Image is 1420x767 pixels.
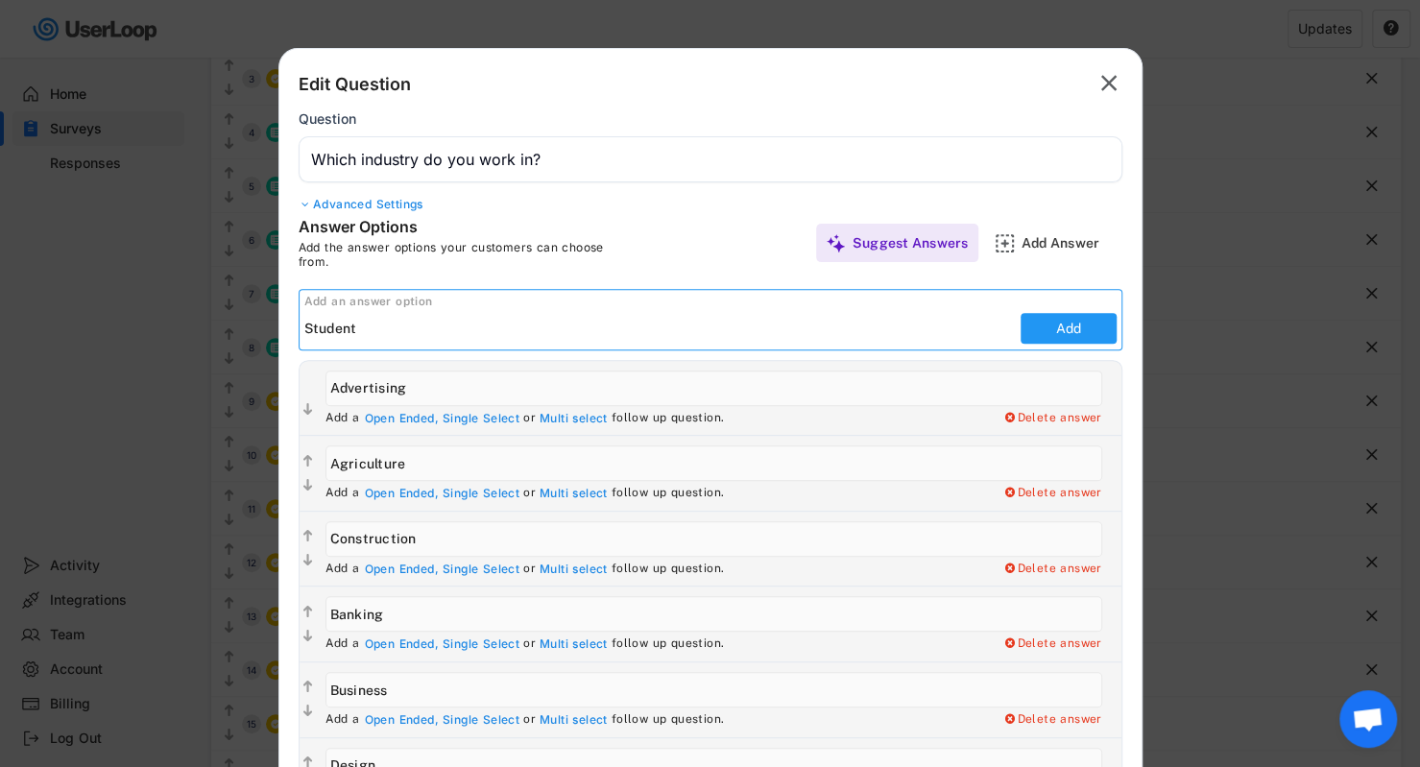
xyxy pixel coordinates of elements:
button:  [300,527,316,546]
div: Delete answer [1002,486,1102,501]
div: or [523,712,536,728]
input: Agriculture [325,445,1102,481]
div: Add Answer [1022,234,1118,252]
div: follow up question. [612,636,725,652]
input: Business [325,672,1102,707]
div: Open Ended, [365,636,439,652]
text:  [1101,69,1118,97]
text:  [303,477,313,493]
div: Add a [325,562,360,577]
button:  [1095,68,1122,99]
input: Type your question here... [299,136,1122,182]
div: Open Ended, [365,486,439,501]
input: Advertising [325,371,1102,406]
div: or [523,636,536,652]
div: Add a [325,411,360,426]
div: or [523,486,536,501]
a: 开放式聊天 [1339,690,1397,748]
div: Single Select [443,411,519,426]
div: follow up question. [612,486,725,501]
button:  [300,627,316,646]
div: Add a [325,486,360,501]
text:  [303,528,313,544]
div: Single Select [443,486,519,501]
button:  [300,452,316,471]
div: Multi select [540,712,608,728]
div: or [523,562,536,577]
div: Add a [325,636,360,652]
div: Single Select [443,636,519,652]
div: Answer Options [299,217,587,240]
div: Add a [325,712,360,728]
text:  [303,552,313,568]
div: Add an answer option [304,295,1121,310]
text:  [303,401,313,418]
text:  [303,679,313,695]
button:  [300,400,316,419]
div: Suggest Answers [853,234,969,252]
div: Multi select [540,636,608,652]
text:  [303,604,313,620]
text:  [303,628,313,644]
button:  [300,678,316,697]
text:  [303,703,313,719]
img: AddMajor.svg [995,233,1015,253]
div: Single Select [443,562,519,577]
div: Multi select [540,411,608,426]
div: Delete answer [1002,411,1102,426]
div: Multi select [540,486,608,501]
div: follow up question. [612,712,725,728]
button:  [300,476,316,495]
img: MagicMajor%20%28Purple%29.svg [826,233,846,253]
div: follow up question. [612,562,725,577]
div: Delete answer [1002,712,1102,728]
div: Delete answer [1002,562,1102,577]
div: Open Ended, [365,562,439,577]
div: Edit Question [299,73,411,96]
div: Advanced Settings [299,197,1122,212]
div: Add the answer options your customers can choose from. [299,240,635,270]
div: Single Select [443,712,519,728]
button:  [300,551,316,570]
button:  [300,603,316,622]
div: Open Ended, [365,411,439,426]
button:  [300,702,316,721]
div: Question [299,110,356,128]
input: Banking [325,596,1102,632]
text:  [303,453,313,469]
div: Multi select [540,562,608,577]
button: Add [1021,313,1117,344]
div: Delete answer [1002,636,1102,652]
div: or [523,411,536,426]
input: Construction [325,521,1102,557]
div: follow up question. [612,411,725,426]
div: Open Ended, [365,712,439,728]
